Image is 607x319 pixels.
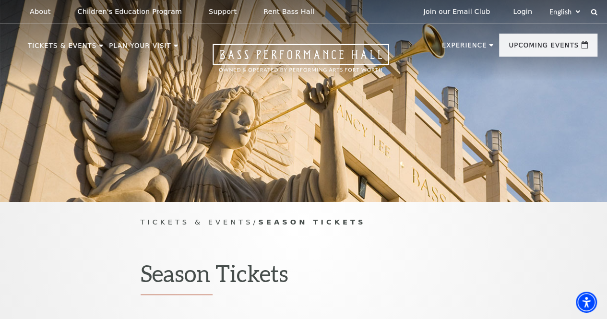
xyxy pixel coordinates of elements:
[547,7,582,16] select: Select:
[28,43,96,54] p: Tickets & Events
[576,292,597,313] div: Accessibility Menu
[141,218,253,226] span: Tickets & Events
[109,43,171,54] p: Plan Your Visit
[77,8,182,16] p: Children's Education Program
[178,44,424,81] a: Open this option
[141,260,467,295] h1: Season Tickets
[258,218,366,226] span: Season Tickets
[509,42,579,54] p: Upcoming Events
[209,8,237,16] p: Support
[30,8,50,16] p: About
[263,8,314,16] p: Rent Bass Hall
[141,216,467,228] p: /
[442,42,487,54] p: Experience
